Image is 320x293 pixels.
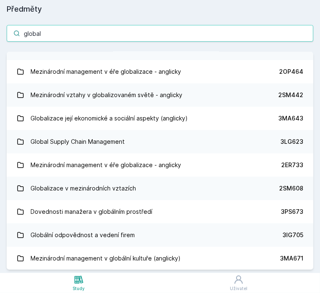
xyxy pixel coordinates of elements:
div: 3PS673 [281,208,303,216]
a: Global Supply Chain Management 3LG623 [7,130,313,153]
a: Uživatel [157,273,320,293]
div: Mezinárodní management v éře globalizace - anglicky [31,63,181,80]
h1: Předměty [7,3,313,15]
div: Global Supply Chain Management [31,133,125,150]
div: 3LG623 [280,138,303,146]
a: Globalizace v mezinárodních vztazích 2SM608 [7,177,313,200]
div: Study [73,285,85,292]
div: 3MA671 [280,254,303,263]
div: Dovednosti manažera v globálním prostředí [31,203,153,220]
a: Globální odpovědnost a vedení firem 3IG705 [7,223,313,247]
a: Globalizace její ekonomické a sociální aspekty (anglicky) 3MA643 [7,107,313,130]
div: Mezinárodní management v globální kultuře (anglicky) [31,250,181,267]
div: Uživatel [230,285,247,292]
div: 2OP464 [279,68,303,76]
a: Mezinárodní management v globální kultuře (anglicky) 3MA671 [7,247,313,270]
div: Mezinárodní management v éře globalizace - anglicky [31,157,181,173]
div: 3MA643 [278,114,303,123]
div: Globální odpovědnost a vedení firem [31,227,135,243]
a: Dovednosti manažera v globálním prostředí 3PS673 [7,200,313,223]
input: Název nebo ident předmětu… [7,25,313,42]
a: Mezinárodní management v éře globalizace - anglicky 2OP464 [7,60,313,83]
div: 2ER733 [281,161,303,169]
div: Globalizace v mezinárodních vztazích [31,180,136,197]
div: Globalizace její ekonomické a sociální aspekty (anglicky) [31,110,188,127]
a: Mezinárodní management v éře globalizace - anglicky 2ER733 [7,153,313,177]
div: 3IG705 [282,231,303,239]
div: 2SM442 [278,91,303,99]
div: 2SM608 [279,184,303,193]
div: Mezinárodní vztahy v globalizovaném světě - anglicky [31,87,183,103]
a: Mezinárodní vztahy v globalizovaném světě - anglicky 2SM442 [7,83,313,107]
